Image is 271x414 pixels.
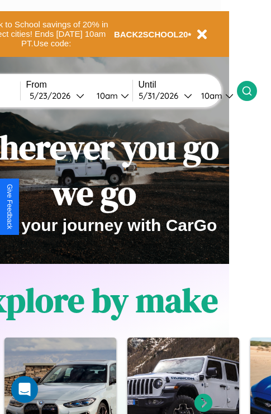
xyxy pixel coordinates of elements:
b: BACK2SCHOOL20 [114,30,188,39]
button: 5/23/2026 [26,90,88,102]
button: 10am [192,90,237,102]
div: Open Intercom Messenger [11,376,38,403]
div: Give Feedback [6,184,13,229]
div: 10am [196,90,225,101]
div: 5 / 31 / 2026 [139,90,184,101]
div: 10am [91,90,121,101]
label: From [26,80,132,90]
label: Until [139,80,237,90]
div: 5 / 23 / 2026 [30,90,76,101]
button: 10am [88,90,132,102]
